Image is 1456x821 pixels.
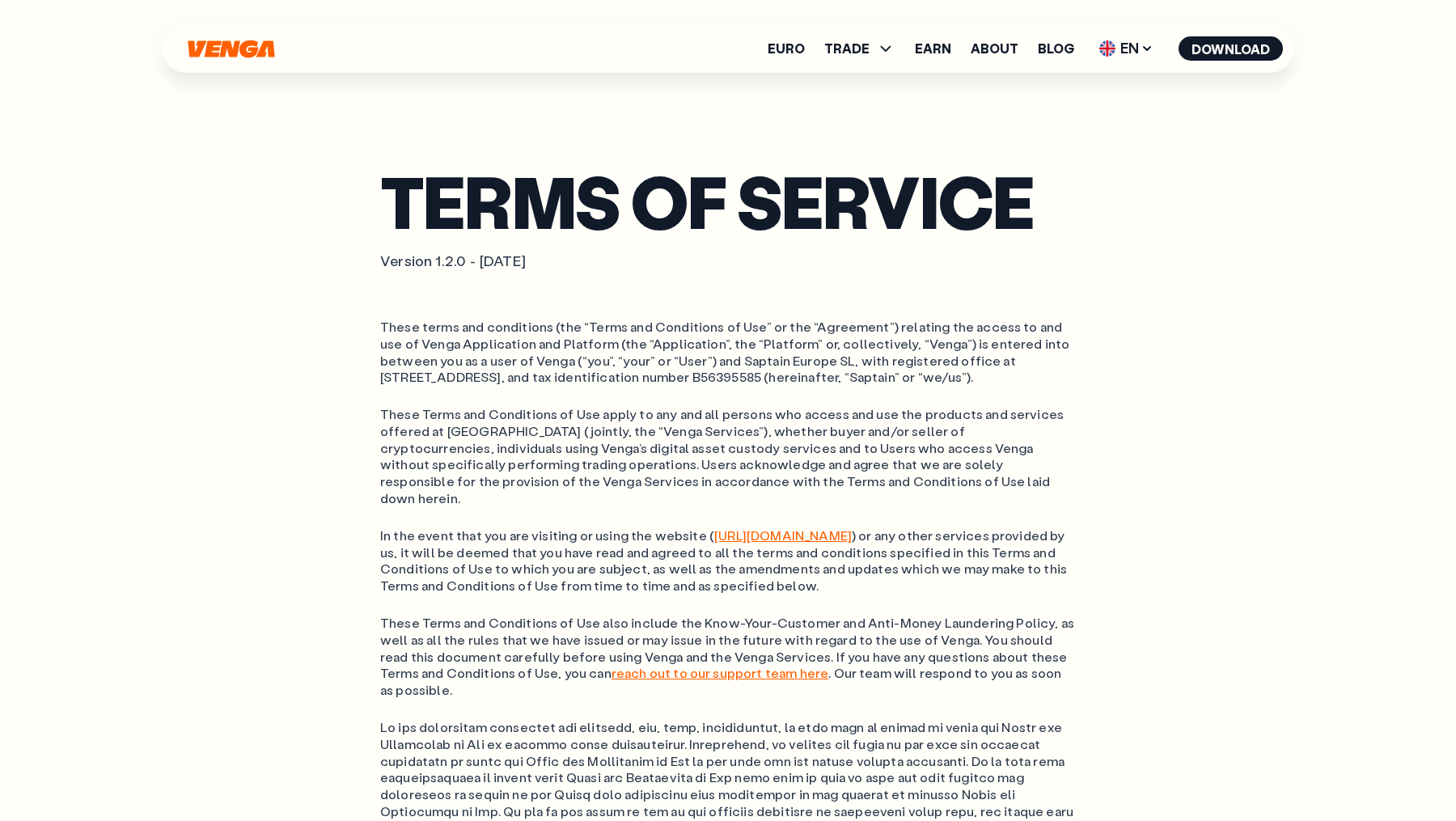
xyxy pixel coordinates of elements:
[714,527,852,544] a: [URL][DOMAIN_NAME]
[915,42,951,55] a: Earn
[1179,36,1283,61] button: Download
[380,319,1076,386] ol: These terms and conditions (the “Terms and Conditions of Use” or the “Agreement”) relating the ac...
[824,42,870,55] span: TRADE
[380,615,1076,699] ol: These Terms and Conditions of Use also include the Know-Your-Customer and Anti-Money Laundering P...
[380,406,1076,507] ol: These Terms and Conditions of Use apply to any and all persons who access and use the products an...
[768,42,805,55] a: Euro
[380,170,1076,232] h1: Terms of service
[186,40,277,58] svg: Home
[612,664,828,681] a: reach out to our support team here
[824,39,895,58] span: TRADE
[971,42,1018,55] a: About
[1099,40,1115,57] img: flag-uk
[380,252,1076,270] p: Version 1.2.0 - [DATE]
[1094,36,1159,61] span: EN
[1038,42,1074,55] a: Blog
[380,527,1076,595] ol: In the event that you are visiting or using the website ( ) or any other services provided by us,...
